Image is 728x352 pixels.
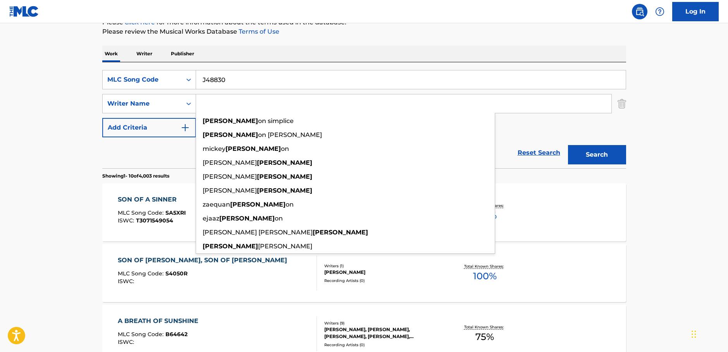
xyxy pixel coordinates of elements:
span: 75 % [475,330,494,344]
strong: [PERSON_NAME] [219,215,275,222]
div: Help [652,4,668,19]
span: on [286,201,294,208]
span: [PERSON_NAME] [203,159,257,166]
a: Reset Search [514,144,564,161]
span: ISWC : [118,338,136,345]
div: [PERSON_NAME], [PERSON_NAME], [PERSON_NAME], [PERSON_NAME], [PERSON_NAME], [PERSON_NAME], [PERSON... [324,326,441,340]
strong: [PERSON_NAME] [203,131,258,138]
strong: [PERSON_NAME] [203,117,258,125]
span: zaequan [203,201,230,208]
p: Total Known Shares: [464,263,506,269]
p: Writer [134,46,155,62]
div: Writer Name [107,99,177,108]
span: SA5XRI [165,209,186,216]
form: Search Form [102,70,626,168]
span: B64642 [165,331,188,338]
a: Log In [672,2,719,21]
iframe: Chat Widget [689,315,728,352]
p: Publisher [169,46,196,62]
strong: [PERSON_NAME] [257,187,312,194]
span: on simplice [258,117,294,125]
strong: [PERSON_NAME] [313,229,368,236]
span: [PERSON_NAME] [203,173,257,180]
strong: [PERSON_NAME] [225,145,281,152]
strong: [PERSON_NAME] [257,173,312,180]
strong: [PERSON_NAME] [257,159,312,166]
span: on [281,145,289,152]
p: Showing 1 - 10 of 4,003 results [102,173,169,179]
img: 9d2ae6d4665cec9f34b9.svg [181,123,190,132]
span: ejaaz [203,215,219,222]
span: MLC Song Code : [118,209,165,216]
div: MLC Song Code [107,75,177,84]
span: S4050R [165,270,188,277]
p: Total Known Shares: [464,324,506,330]
span: MLC Song Code : [118,270,165,277]
img: help [655,7,664,16]
span: [PERSON_NAME] [258,243,312,250]
img: MLC Logo [9,6,39,17]
div: A BREATH OF SUNSHINE [118,316,202,326]
a: SON OF [PERSON_NAME], SON OF [PERSON_NAME]MLC Song Code:S4050RISWC:Writers (1)[PERSON_NAME]Record... [102,244,626,302]
span: ISWC : [118,217,136,224]
p: Work [102,46,120,62]
a: Terms of Use [237,28,279,35]
span: 100 % [473,269,497,283]
a: Public Search [632,4,647,19]
strong: [PERSON_NAME] [230,201,286,208]
div: Drag [692,323,696,346]
button: Search [568,145,626,164]
a: SON OF A SINNERMLC Song Code:SA5XRIISWC:T3071549054Writers (3)[PERSON_NAME] [PERSON_NAME] R [PERS... [102,183,626,241]
div: Writers ( 9 ) [324,320,441,326]
span: T3071549054 [136,217,173,224]
img: search [635,7,644,16]
div: Recording Artists ( 0 ) [324,278,441,284]
span: [PERSON_NAME] [203,187,257,194]
img: Delete Criterion [618,94,626,113]
div: SON OF A SINNER [118,195,186,204]
span: on [PERSON_NAME] [258,131,322,138]
div: [PERSON_NAME] [324,269,441,276]
div: SON OF [PERSON_NAME], SON OF [PERSON_NAME] [118,256,291,265]
span: on [275,215,283,222]
button: Add Criteria [102,118,196,137]
div: Recording Artists ( 0 ) [324,342,441,348]
p: Please review the Musical Works Database [102,27,626,36]
strong: [PERSON_NAME] [203,243,258,250]
span: mickey [203,145,225,152]
span: MLC Song Code : [118,331,165,338]
span: ISWC : [118,278,136,285]
div: Writers ( 1 ) [324,263,441,269]
span: [PERSON_NAME] [PERSON_NAME] [203,229,313,236]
